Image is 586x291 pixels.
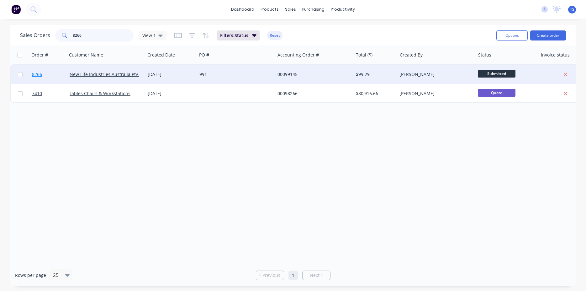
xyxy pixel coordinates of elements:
[70,90,130,96] a: Tables Chairs & Workstations
[541,52,570,58] div: Invoice status
[31,52,48,58] div: Order #
[478,52,491,58] div: Status
[478,89,515,97] span: Quote
[288,271,298,280] a: Page 1 is your current page
[32,84,70,103] a: 7410
[70,71,146,77] a: New Life Industries Australia Pty Ltd
[496,30,528,40] button: Options
[570,7,574,12] span: TS
[400,52,423,58] div: Created By
[356,71,393,78] div: $99.29
[303,272,330,278] a: Next page
[253,271,333,280] ul: Pagination
[148,71,194,78] div: [DATE]
[32,65,70,84] a: 8266
[262,272,280,278] span: Previous
[267,31,282,40] button: Reset
[142,32,156,39] span: View 1
[217,30,260,40] button: Filters:Status
[32,90,42,97] span: 7410
[399,71,469,78] div: [PERSON_NAME]
[530,30,566,40] button: Create order
[199,52,209,58] div: PO #
[257,5,282,14] div: products
[220,32,248,39] span: Filters: Status
[69,52,103,58] div: Customer Name
[310,272,319,278] span: Next
[277,90,347,97] div: 00098266
[356,90,393,97] div: $80,916.66
[399,90,469,97] div: [PERSON_NAME]
[73,29,134,42] input: Search...
[277,52,319,58] div: Accounting Order #
[299,5,328,14] div: purchasing
[277,71,347,78] div: 00099145
[256,272,284,278] a: Previous page
[328,5,358,14] div: productivity
[478,70,515,78] span: Submitted
[15,272,46,278] span: Rows per page
[282,5,299,14] div: sales
[356,52,372,58] div: Total ($)
[20,32,50,38] h1: Sales Orders
[228,5,257,14] a: dashboard
[148,90,194,97] div: [DATE]
[147,52,175,58] div: Created Date
[32,71,42,78] span: 8266
[199,71,269,78] div: 991
[11,5,21,14] img: Factory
